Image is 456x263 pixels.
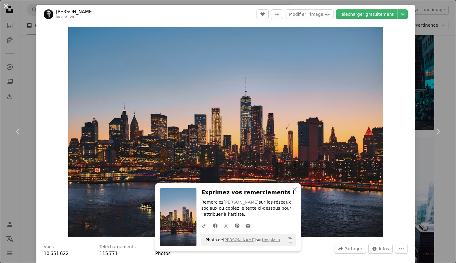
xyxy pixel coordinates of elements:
[99,244,136,250] h3: Téléchargements
[344,244,362,253] span: Partager
[395,244,408,254] button: Plus d’actions
[368,244,393,254] button: Statistiques de cette image
[223,238,256,242] a: [PERSON_NAME]
[286,9,334,19] button: Modifier l’image
[56,15,74,19] a: lucabravo
[44,244,54,250] h3: Vues
[336,9,397,19] a: Télécharger gratuitement
[155,251,171,256] a: Photos
[256,9,269,19] button: J’aime
[68,27,384,237] button: Zoom sur cette image
[201,188,296,197] h3: Exprimez vos remerciements !
[210,219,221,231] a: Partagez-leFacebook
[68,27,384,237] img: photographie panoramique du pont de Brooklyn
[56,9,94,15] a: [PERSON_NAME]
[201,199,296,218] p: Remerciez sur les réseaux sociaux ou copiez le texte ci-dessous pour l’attribuer à l’artiste.
[99,251,118,256] span: 115 771
[203,235,280,245] span: Photo de sur
[221,219,232,231] a: Partagez-leTwitter
[44,9,53,19] img: Accéder au profil de Luca Bravo
[334,244,366,254] button: Partager cette image
[379,244,389,253] span: Infos
[420,102,456,161] a: Suivant
[271,9,283,19] button: Ajouter à la collection
[397,9,408,19] button: Choisissez la taille de téléchargement
[223,200,259,205] a: [PERSON_NAME]
[285,235,295,245] button: Copier dans le presse-papier
[262,238,280,242] a: Unsplash
[44,251,69,256] span: 10 651 622
[243,219,253,231] a: Partager par mail
[232,219,243,231] a: Partagez-lePinterest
